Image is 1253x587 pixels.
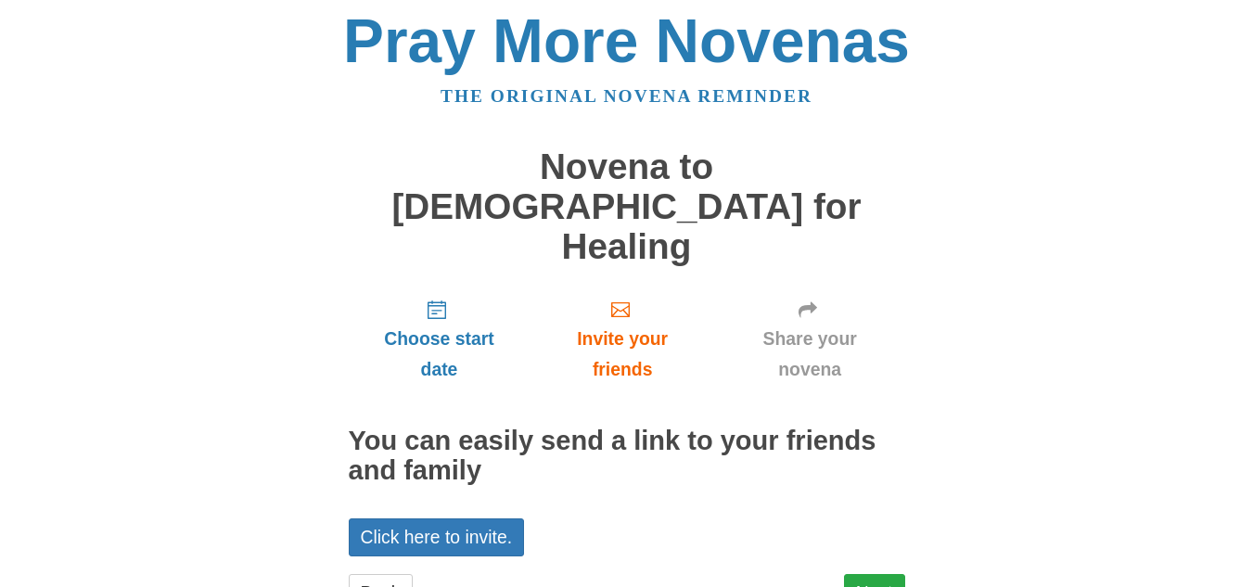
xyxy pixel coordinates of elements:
[349,518,525,556] a: Click here to invite.
[530,285,714,395] a: Invite your friends
[548,324,696,385] span: Invite your friends
[343,6,910,75] a: Pray More Novenas
[349,427,905,486] h2: You can easily send a link to your friends and family
[349,147,905,266] h1: Novena to [DEMOGRAPHIC_DATA] for Healing
[715,285,905,395] a: Share your novena
[367,324,512,385] span: Choose start date
[349,285,531,395] a: Choose start date
[441,86,812,106] a: The original novena reminder
[734,324,887,385] span: Share your novena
